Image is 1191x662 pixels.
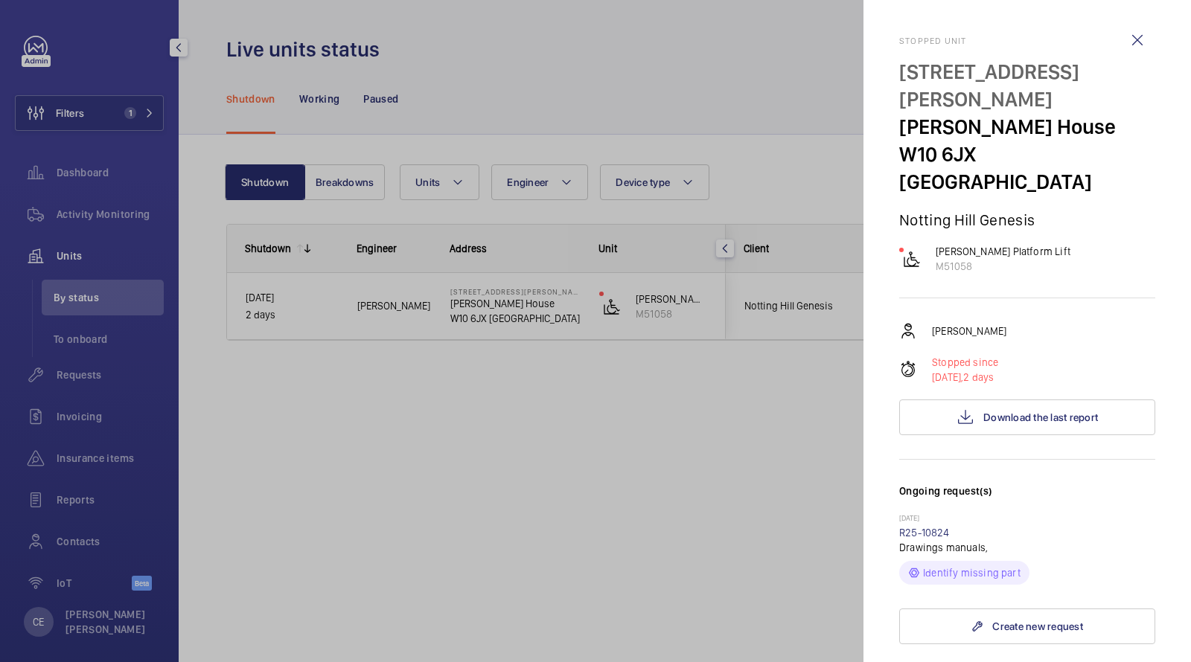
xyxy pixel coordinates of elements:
button: Download the last report [899,399,1155,435]
p: M51058 [936,259,1070,274]
img: platform_lift.svg [903,250,921,268]
p: Drawings manuals, [899,540,1155,555]
p: 2 days [932,370,998,385]
p: [PERSON_NAME] House [899,113,1155,141]
h3: Ongoing request(s) [899,483,1155,513]
p: [PERSON_NAME] Platform Lift [936,244,1070,259]
span: [DATE], [932,371,963,383]
a: Create new request [899,608,1155,644]
p: [PERSON_NAME] [932,324,1006,338]
p: Notting Hill Genesis [899,211,1155,229]
p: [DATE] [899,513,1155,525]
a: R25-10824 [899,527,950,539]
p: Stopped since [932,355,998,370]
span: Download the last report [983,411,1098,423]
p: W10 6JX [GEOGRAPHIC_DATA] [899,141,1155,196]
p: [STREET_ADDRESS][PERSON_NAME] [899,58,1155,113]
h2: Stopped unit [899,36,1155,46]
p: Identify missing part [923,565,1021,580]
